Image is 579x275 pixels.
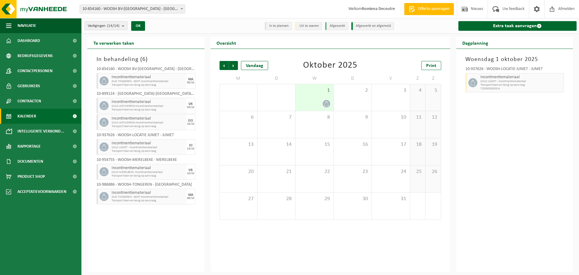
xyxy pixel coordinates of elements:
div: Oktober 2025 [303,61,357,70]
span: 7 [261,114,292,121]
span: 10-854160 - WOOSH BV-GENT - GENT [80,5,185,14]
td: M [220,73,258,84]
span: 22 [299,168,330,175]
div: MA [188,193,193,197]
span: Volgende [229,61,238,70]
a: Offerte aanvragen [404,3,454,15]
span: Incontinentiemateriaal [480,75,562,80]
span: 20 [223,168,254,175]
span: Incontinentiemateriaal [112,141,185,146]
span: 11 [413,114,422,121]
span: Transport heen-en-terug op aanvraag [112,174,185,178]
span: Transport heen-en-terug op aanvraag [112,108,185,112]
span: 19 [429,141,438,148]
span: SOLO JUMET - incontinentiemateriaal [112,146,185,149]
span: Contracten [17,94,41,109]
span: 3 [375,87,407,94]
span: SOLO ANTWERPEN-incontinentiemateriaal [112,121,185,125]
div: 10-986886 - WOOSH-TONGEREN - [GEOGRAPHIC_DATA] [96,183,195,189]
div: 10/10 [187,172,194,175]
div: 06/10 [187,197,194,200]
span: Transport heen-en-terug op aanvraag [112,125,185,128]
span: Transport heen-en-terug op aanvraag [112,199,185,203]
span: Vestigingen [88,21,119,30]
span: SOLO ANTWERPEN-incontinentiemateriaal [112,104,185,108]
button: OK [131,21,145,31]
span: 13 [223,141,254,148]
span: Incontinentiemateriaal [112,100,185,104]
div: DI [189,144,192,147]
span: 10 [375,114,407,121]
span: DUO TONGEREN - GENT incontinentiemateriaal [112,80,185,83]
span: 6 [223,114,254,121]
li: Afgewerkt [325,22,348,30]
span: Kalender [17,109,36,124]
div: Vandaag [241,61,268,70]
span: 16 [337,141,369,148]
span: SOLO JUMET - incontinentiemateriaal [480,80,562,83]
li: In te plannen [265,22,292,30]
span: Contactpersonen [17,63,52,78]
span: 2 [337,87,369,94]
td: W [296,73,334,84]
div: 06/10 [187,81,194,84]
span: Print [426,63,436,68]
span: Intelligente verbond... [17,124,64,139]
span: 5 [429,87,438,94]
div: 14/10 [187,147,194,150]
div: 03/10 [187,106,194,109]
count: (14/14) [107,24,119,28]
span: 1 [299,87,330,94]
div: 10-954755 - WOOSH-MERELBEKE - MERELBEKE [96,158,195,164]
span: 23 [337,168,369,175]
h3: Woensdag 1 oktober 2025 [465,55,564,64]
div: MA [188,78,193,81]
span: Transport heen-en-terug op aanvraag [480,83,562,87]
span: 4 [413,87,422,94]
span: Bedrijfsgegevens [17,48,53,63]
span: Transport heen-en-terug op aanvraag [112,149,185,153]
button: Vestigingen(14/14) [84,21,128,30]
td: Z [410,73,426,84]
span: 24 [375,168,407,175]
span: 25 [413,168,422,175]
div: 10-854160 - WOOSH BV-[GEOGRAPHIC_DATA] - [GEOGRAPHIC_DATA] [96,67,195,73]
span: Incontinentiemateriaal [112,75,185,80]
h3: In behandeling ( ) [96,55,195,64]
span: 12 [429,114,438,121]
li: Afgewerkt en afgemeld [351,22,394,30]
span: Documenten [17,154,43,169]
span: Incontinentiemateriaal [112,190,185,195]
span: Vorige [220,61,229,70]
span: Rapportage [17,139,41,154]
span: Navigatie [17,18,36,33]
span: 26 [429,168,438,175]
span: Gebruikers [17,78,40,94]
td: D [258,73,296,84]
span: Product Shop [17,169,45,184]
span: 9 [337,114,369,121]
span: Dashboard [17,33,40,48]
span: 14 [261,141,292,148]
td: Z [426,73,441,84]
span: 10-854160 - WOOSH BV-GENT - GENT [80,5,185,13]
a: Print [421,61,441,70]
span: 17 [375,141,407,148]
span: Incontinentiemateriaal [112,116,185,121]
div: VR [188,102,193,106]
div: 10-937626 - WOOSH-LOCATIE JUMET - JUMET [96,133,195,139]
h2: Overzicht [210,37,242,49]
span: Offerte aanvragen [416,6,451,12]
div: 16/10 [187,123,194,126]
span: 6 [142,56,146,62]
h2: Te verwerken taken [87,37,140,49]
div: 10-899124 - [GEOGRAPHIC_DATA]-[GEOGRAPHIC_DATA] [GEOGRAPHIC_DATA] - [GEOGRAPHIC_DATA] [96,92,195,98]
td: D [334,73,372,84]
span: Transport heen-en-terug op aanvraag [112,83,185,87]
div: VR [188,168,193,172]
li: Uit te voeren [295,22,322,30]
span: 30 [337,196,369,202]
span: SOLO MERELBEKE- incontinentiemateriaal [112,171,185,174]
span: Incontinentiemateriaal [112,166,185,171]
span: 28 [261,196,292,202]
